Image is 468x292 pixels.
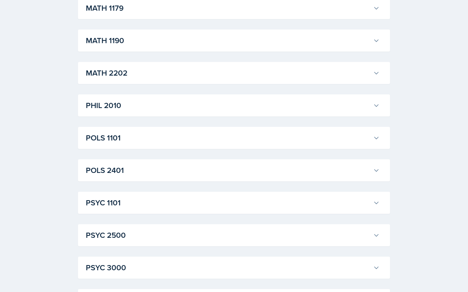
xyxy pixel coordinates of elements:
button: MATH 2202 [84,66,381,80]
h3: POLS 1101 [86,132,370,144]
button: PSYC 1101 [84,196,381,210]
h3: MATH 2202 [86,67,370,79]
h3: PHIL 2010 [86,100,370,111]
button: PHIL 2010 [84,98,381,113]
button: PSYC 2500 [84,228,381,242]
button: PSYC 3000 [84,261,381,275]
button: POLS 2401 [84,163,381,177]
button: MATH 1190 [84,33,381,48]
button: MATH 1179 [84,1,381,15]
h3: PSYC 3000 [86,262,370,274]
button: POLS 1101 [84,131,381,145]
h3: PSYC 2500 [86,229,370,241]
h3: MATH 1190 [86,35,370,46]
h3: MATH 1179 [86,2,370,14]
h3: PSYC 1101 [86,197,370,209]
h3: POLS 2401 [86,164,370,176]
